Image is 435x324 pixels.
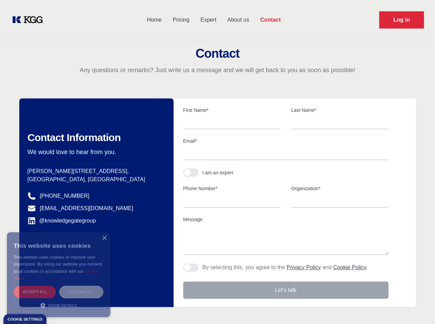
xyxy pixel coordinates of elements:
[291,107,389,113] label: Last Name*
[14,269,98,280] a: Cookie Policy
[222,11,255,29] a: About us
[14,286,56,298] div: Accept all
[401,291,435,324] iframe: Chat Widget
[255,11,286,29] a: Contact
[141,11,167,29] a: Home
[28,167,163,175] p: [PERSON_NAME][STREET_ADDRESS],
[291,185,389,192] label: Organization*
[333,264,366,270] a: Cookie Policy
[28,216,96,225] a: @knowledgegategroup
[183,107,280,113] label: First Name*
[40,204,133,212] a: [EMAIL_ADDRESS][DOMAIN_NAME]
[8,66,427,74] p: Any questions or remarks? Just write us a message and we will get back to you as soon as possible!
[11,14,48,25] a: KOL Knowledge Platform: Talk to Key External Experts (KEE)
[28,175,163,183] p: [GEOGRAPHIC_DATA], [GEOGRAPHIC_DATA]
[48,303,77,308] span: Show details
[14,237,103,254] div: This website uses cookies
[183,281,389,299] button: Let's talk
[59,286,103,298] div: Decline all
[28,148,163,156] p: We would love to hear from you.
[40,192,90,200] a: [PHONE_NUMBER]
[14,255,102,274] span: This website uses cookies to improve user experience. By using our website you consent to all coo...
[167,11,195,29] a: Pricing
[203,263,368,271] p: By selecting this, you agree to the and .
[183,185,280,192] label: Phone Number*
[8,317,42,321] div: Cookie settings
[14,302,103,309] div: Show details
[8,47,427,60] h2: Contact
[183,137,389,144] label: Email*
[28,131,163,144] h2: Contact Information
[287,264,321,270] a: Privacy Policy
[183,216,389,223] label: Message
[379,11,424,29] a: Request Demo
[102,236,107,241] div: Close
[203,169,234,176] div: I am an expert
[195,11,222,29] a: Expert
